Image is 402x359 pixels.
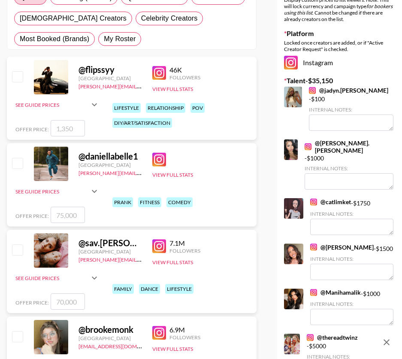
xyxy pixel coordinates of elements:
img: Instagram [152,326,166,340]
img: Instagram [152,66,166,80]
img: Instagram [309,87,316,94]
div: - $ 1500 [310,244,393,280]
div: 46K [169,66,200,74]
img: Instagram [152,153,166,166]
div: Locked once creators are added, or if "Active Creator Request" is checked. [284,39,395,52]
a: @thereadtwinz [307,334,358,341]
div: Internal Notes: [310,256,393,262]
div: Internal Notes: [310,211,393,217]
div: @ flipssyy [79,64,142,75]
a: @jadyn.[PERSON_NAME] [309,87,388,94]
div: 7.1M [169,239,200,247]
a: @Manihamalik [310,289,361,296]
a: [PERSON_NAME][EMAIL_ADDRESS][DOMAIN_NAME] [79,81,206,90]
div: [GEOGRAPHIC_DATA] [79,162,142,168]
div: - $ 100 [309,87,393,131]
div: - $ 1000 [305,139,393,190]
div: prank [112,197,133,207]
div: comedy [166,197,193,207]
img: Instagram [152,239,166,253]
span: Offer Price: [15,299,49,306]
span: Celebrity Creators [141,13,198,24]
img: Instagram [310,199,317,205]
a: [PERSON_NAME][EMAIL_ADDRESS][DOMAIN_NAME] [79,255,206,263]
div: @ brookemonk [79,324,142,335]
div: pov [190,103,205,113]
div: diy/art/satisfaction [112,118,172,128]
div: Internal Notes: [310,301,393,307]
span: My Roster [104,34,136,44]
img: Instagram [305,143,311,150]
span: Most Booked (Brands) [20,34,89,44]
button: View Full Stats [152,259,193,265]
a: @[PERSON_NAME].[PERSON_NAME] [305,139,393,154]
div: Followers [169,74,200,81]
div: Internal Notes: [305,165,393,172]
div: Followers [169,334,200,341]
a: @catlimket [310,198,351,206]
div: @ sav.[PERSON_NAME] [79,238,142,248]
button: View Full Stats [152,86,193,92]
a: [EMAIL_ADDRESS][DOMAIN_NAME] [79,341,165,350]
div: [GEOGRAPHIC_DATA] [79,248,142,255]
input: 75,000 [51,207,85,223]
div: fitness [138,197,161,207]
label: Platform [284,29,395,38]
img: Instagram [310,244,317,250]
div: See Guide Prices [15,181,100,202]
input: 1,350 [51,120,85,136]
img: Instagram [307,334,314,341]
img: Instagram [284,56,298,69]
div: @ daniellabelle1 [79,151,142,162]
div: dance [139,284,160,294]
div: relationship [146,103,185,113]
a: @[PERSON_NAME] [310,244,374,251]
button: View Full Stats [152,172,193,178]
div: See Guide Prices [15,188,89,195]
label: Talent - $ 35,150 [284,76,395,85]
span: Offer Price: [15,126,49,133]
div: [GEOGRAPHIC_DATA] [79,335,142,341]
div: lifestyle [112,103,141,113]
div: See Guide Prices [15,268,100,288]
div: [GEOGRAPHIC_DATA] [79,75,142,81]
div: - $ 1000 [310,289,393,325]
span: [DEMOGRAPHIC_DATA] Creators [20,13,127,24]
div: family [112,284,134,294]
div: lifestyle [165,284,193,294]
img: Instagram [310,289,317,296]
div: - $ 1750 [310,198,393,235]
input: 70,000 [51,293,85,310]
a: [PERSON_NAME][EMAIL_ADDRESS][DOMAIN_NAME] [79,168,206,176]
em: for bookers using this list [284,3,393,16]
div: 6.9M [169,326,200,334]
div: Followers [169,247,200,254]
div: See Guide Prices [15,275,89,281]
div: See Guide Prices [15,102,89,108]
button: remove [378,334,395,351]
div: Internal Notes: [309,106,393,113]
div: Instagram [284,56,395,69]
button: View Full Stats [152,346,193,352]
span: Offer Price: [15,213,49,219]
div: See Guide Prices [15,94,100,115]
